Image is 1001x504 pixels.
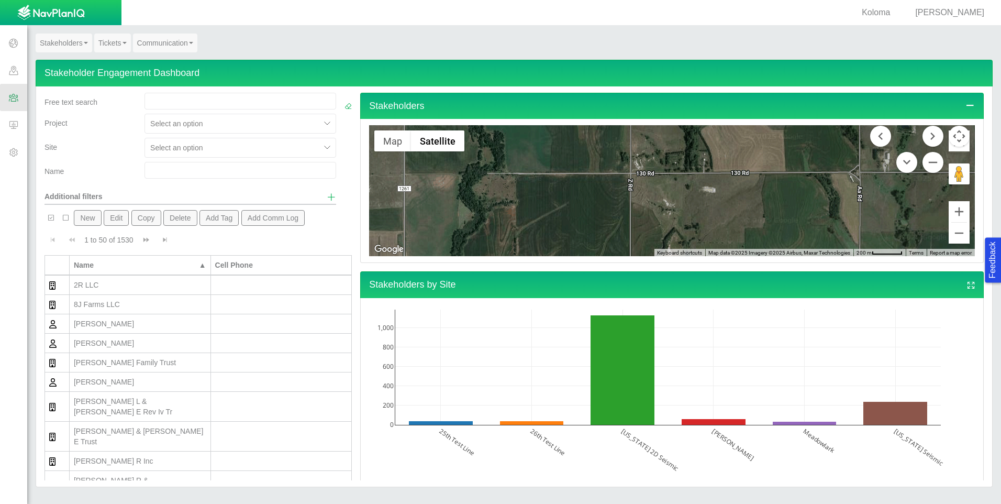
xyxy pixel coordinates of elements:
span: Site [45,143,57,151]
h4: Stakeholders [360,93,984,119]
th: Cell Phone [211,255,352,276]
td: Acker Family Trust [70,353,211,372]
a: Open this area in Google Maps (opens a new window) [372,243,406,256]
td: Adams Brian L & Meg E Rev Iv Tr [70,392,211,422]
button: Move down [896,152,917,173]
td: 8J Farms LLC [70,295,211,314]
div: [PERSON_NAME] [903,7,988,19]
div: [PERSON_NAME] R & [PERSON_NAME] R Trust [74,475,206,496]
img: CRM_Stakeholders$CRM_Images$building_regular.svg [49,301,55,309]
span: Map data ©2025 Imagery ©2025 Airbus, Maxar Technologies [708,250,850,256]
td: Organization [45,392,70,422]
img: CRM_Stakeholders$CRM_Images$user_regular.svg [49,320,57,328]
td: Adams, Brian L & Meg E Trust [70,422,211,452]
div: Name [74,260,196,270]
span: Name [45,167,64,176]
img: CRM_Stakeholders$CRM_Images$building_regular.svg [49,403,55,411]
div: [PERSON_NAME] [74,319,206,329]
td: Organization [45,422,70,452]
button: Feedback [985,237,1001,282]
button: Show street map [374,130,411,151]
img: CRM_Stakeholders$CRM_Images$building_regular.svg [49,433,55,441]
button: Go to last page [157,230,173,250]
td: Adam, Gerald A [70,372,211,392]
a: View full screen [966,279,976,292]
td: Stakeholder [45,334,70,353]
span: ▲ [199,261,206,269]
th: Name [70,255,211,276]
img: UrbanGroupSolutionsTheme$USG_Images$logo.png [17,5,85,21]
div: Stakeholders [360,119,984,263]
div: 1 to 50 of 1530 [80,235,137,249]
a: Stakeholders [36,34,92,52]
button: Keyboard shortcuts [657,249,702,257]
span: Additional filters [45,192,102,201]
td: Organization [45,276,70,295]
a: Show additional filters [327,191,336,204]
img: CRM_Stakeholders$CRM_Images$building_regular.svg [49,457,55,466]
div: [PERSON_NAME] Family Trust [74,357,206,368]
a: Terms (opens in new tab) [909,250,924,256]
button: Map Scale: 200 m per 55 pixels [853,249,906,256]
button: Copy [131,210,161,226]
a: Clear Filters [344,101,352,112]
td: Organization [45,353,70,372]
button: Delete [163,210,197,226]
button: Zoom out [922,152,943,173]
span: 200 m [857,250,872,256]
a: Report a map error [930,250,972,256]
td: Organization [45,452,70,471]
button: Add Tag [199,210,239,226]
div: [PERSON_NAME] [74,377,206,387]
div: Additional filters [45,183,136,202]
span: Project [45,119,68,127]
button: Move left [870,126,891,147]
span: Koloma [862,8,890,17]
td: Organization [45,295,70,314]
td: Organization [45,471,70,501]
td: 2R LLC [70,276,211,295]
div: [PERSON_NAME] [74,338,206,348]
td: Stakeholder [45,314,70,334]
div: Cell Phone [215,260,348,270]
img: CRM_Stakeholders$CRM_Images$building_regular.svg [49,281,55,290]
button: Add Comm Log [241,210,305,226]
button: Move right [922,126,943,147]
span: [PERSON_NAME] [915,8,984,17]
button: Zoom in [949,201,970,222]
button: New [74,210,101,226]
div: Pagination [45,230,352,250]
td: Stakeholder [45,372,70,392]
img: CRM_Stakeholders$CRM_Images$building_regular.svg [49,359,55,367]
div: 2R LLC [74,280,206,290]
td: Adams, Carroll R & Mary R Trust [70,471,211,501]
img: Google [372,243,406,256]
button: Zoom out [949,223,970,244]
div: [PERSON_NAME] L & [PERSON_NAME] E Rev Iv Tr [74,396,206,417]
img: CRM_Stakeholders$CRM_Images$user_regular.svg [49,378,57,387]
td: Acker, David P [70,334,211,353]
a: Tickets [94,34,131,52]
td: Acker, Carol [70,314,211,334]
a: Communication [133,34,197,52]
button: Map camera controls [949,126,970,147]
button: Edit [104,210,129,226]
td: Adams Carroll R Inc [70,452,211,471]
div: [PERSON_NAME] R Inc [74,456,206,466]
button: Go to next page [138,230,154,250]
h4: Stakeholders by Site [360,271,984,298]
button: Drag Pegman onto the map to open Street View [949,163,970,184]
div: 8J Farms LLC [74,299,206,310]
span: Free text search [45,98,97,106]
img: CRM_Stakeholders$CRM_Images$user_regular.svg [49,339,57,348]
div: [PERSON_NAME] & [PERSON_NAME] E Trust [74,426,206,447]
button: Show satellite imagery [411,130,464,151]
h4: Stakeholder Engagement Dashboard [36,60,993,86]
